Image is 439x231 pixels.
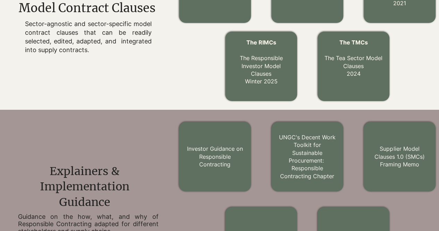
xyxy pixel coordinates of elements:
[40,164,129,209] span: Explainers & Implementation Guidance
[240,39,283,85] a: The RIMCs The Responsible Investor Model ClausesWinter 2025
[25,19,151,55] p: Sector-agnostic and sector-specific model contract clauses that can be readily selected, edited, ...
[324,39,382,77] a: The TMCs The Tea Sector Model Clauses2024
[187,145,243,168] a: Investor Guidance on Responsible Contracting
[339,39,368,46] span: The TMCs
[279,134,336,180] a: UNGC's Decent Work Toolkit for Sustainable Procurement: Responsible Contracting Chapter
[19,1,155,15] span: Model Contract Clauses
[246,39,276,46] span: The RIMCs
[374,145,425,168] a: Supplier Model Clauses 1.0 (SMCs) Framing Memo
